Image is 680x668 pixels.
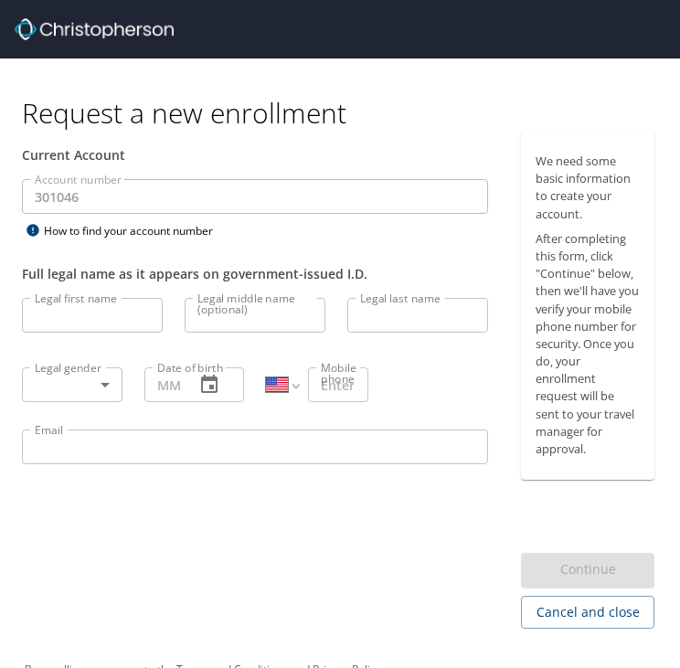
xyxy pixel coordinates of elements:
p: We need some basic information to create your account. [536,153,640,223]
input: MM/DD/YYYY [144,367,181,402]
div: How to find your account number [22,219,250,242]
span: Cancel and close [536,601,640,624]
p: After completing this form, click "Continue" below, then we'll have you verify your mobile phone ... [536,230,640,458]
button: Cancel and close [521,596,654,630]
div: ​ [22,367,122,402]
img: cbt logo [15,18,174,40]
div: Current Account [22,145,488,164]
h1: Request a new enrollment [22,95,669,131]
input: Enter phone number [308,367,367,402]
div: Full legal name as it appears on government-issued I.D. [22,264,488,283]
